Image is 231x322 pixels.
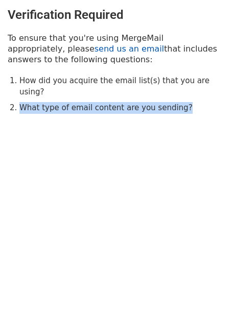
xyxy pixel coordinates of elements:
[19,102,223,114] li: What type of email content are you sending?
[8,8,223,22] h3: Verification Required
[19,75,223,98] li: How did you acquire the email list(s) that you are using?
[8,33,223,65] p: To ensure that you're using MergeMail appropriately, please that includes answers to the followin...
[95,44,164,54] a: send us an email
[180,273,231,322] iframe: Chat Widget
